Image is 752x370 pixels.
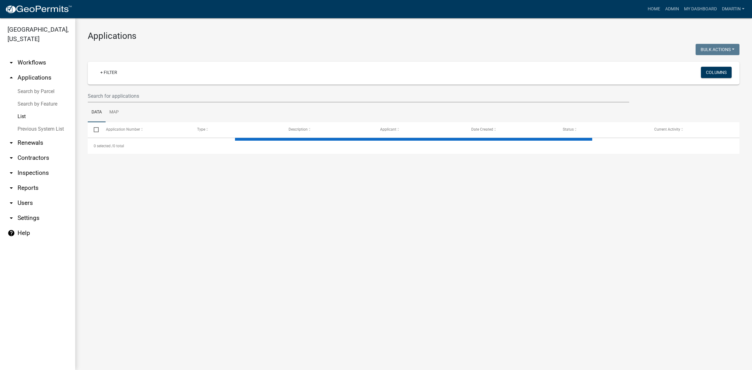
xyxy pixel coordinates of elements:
datatable-header-cell: Current Activity [648,122,739,137]
div: 0 total [88,138,739,154]
i: arrow_drop_down [8,199,15,207]
span: Application Number [106,127,140,132]
datatable-header-cell: Status [557,122,648,137]
a: Home [645,3,663,15]
i: arrow_drop_down [8,169,15,177]
i: arrow_drop_down [8,154,15,162]
i: help [8,229,15,237]
a: + Filter [95,67,122,78]
datatable-header-cell: Date Created [465,122,557,137]
a: Map [106,102,123,122]
datatable-header-cell: Select [88,122,100,137]
i: arrow_drop_down [8,184,15,192]
span: Current Activity [654,127,680,132]
datatable-header-cell: Applicant [374,122,465,137]
a: Data [88,102,106,122]
span: Type [197,127,205,132]
i: arrow_drop_down [8,59,15,66]
datatable-header-cell: Type [191,122,283,137]
i: arrow_drop_up [8,74,15,81]
i: arrow_drop_down [8,214,15,222]
span: Description [289,127,308,132]
a: Admin [663,3,681,15]
input: Search for applications [88,90,629,102]
datatable-header-cell: Description [283,122,374,137]
datatable-header-cell: Application Number [100,122,191,137]
button: Bulk Actions [696,44,739,55]
span: 0 selected / [94,144,113,148]
i: arrow_drop_down [8,139,15,147]
a: dmartin [719,3,747,15]
span: Date Created [471,127,493,132]
a: My Dashboard [681,3,719,15]
span: Applicant [380,127,396,132]
button: Columns [701,67,732,78]
span: Status [563,127,574,132]
h3: Applications [88,31,739,41]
